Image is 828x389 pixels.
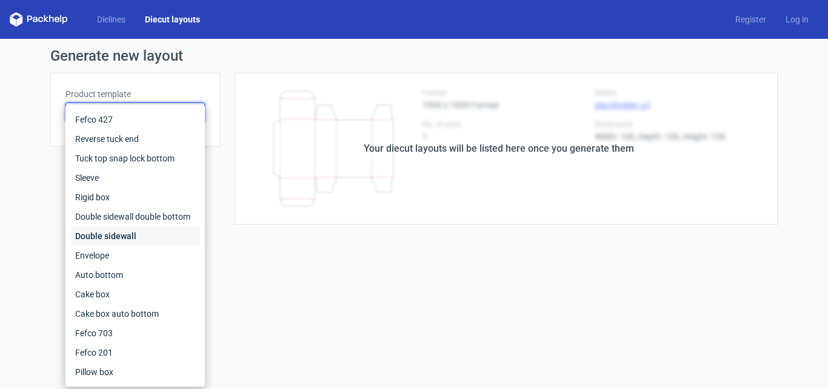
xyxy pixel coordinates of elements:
a: Dielines [87,13,135,25]
div: Your diecut layouts will be listed here once you generate them [364,141,634,156]
div: Envelope [70,246,200,265]
div: Rigid box [70,188,200,207]
a: Diecut layouts [135,13,210,25]
div: Fefco 201 [70,343,200,362]
a: Register [726,13,776,25]
h1: Generate new layout [50,49,778,63]
div: Cake box [70,285,200,304]
div: Auto bottom [70,265,200,285]
div: Cake box auto bottom [70,304,200,323]
div: Double sidewall double bottom [70,207,200,226]
div: Sleeve [70,168,200,188]
div: Reverse tuck end [70,129,200,149]
div: Tuck top snap lock bottom [70,149,200,168]
div: Fefco 703 [70,323,200,343]
div: Pillow box [70,362,200,382]
div: Double sidewall [70,226,200,246]
label: Product template [65,88,205,100]
div: Fefco 427 [70,110,200,129]
a: Log in [776,13,818,25]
